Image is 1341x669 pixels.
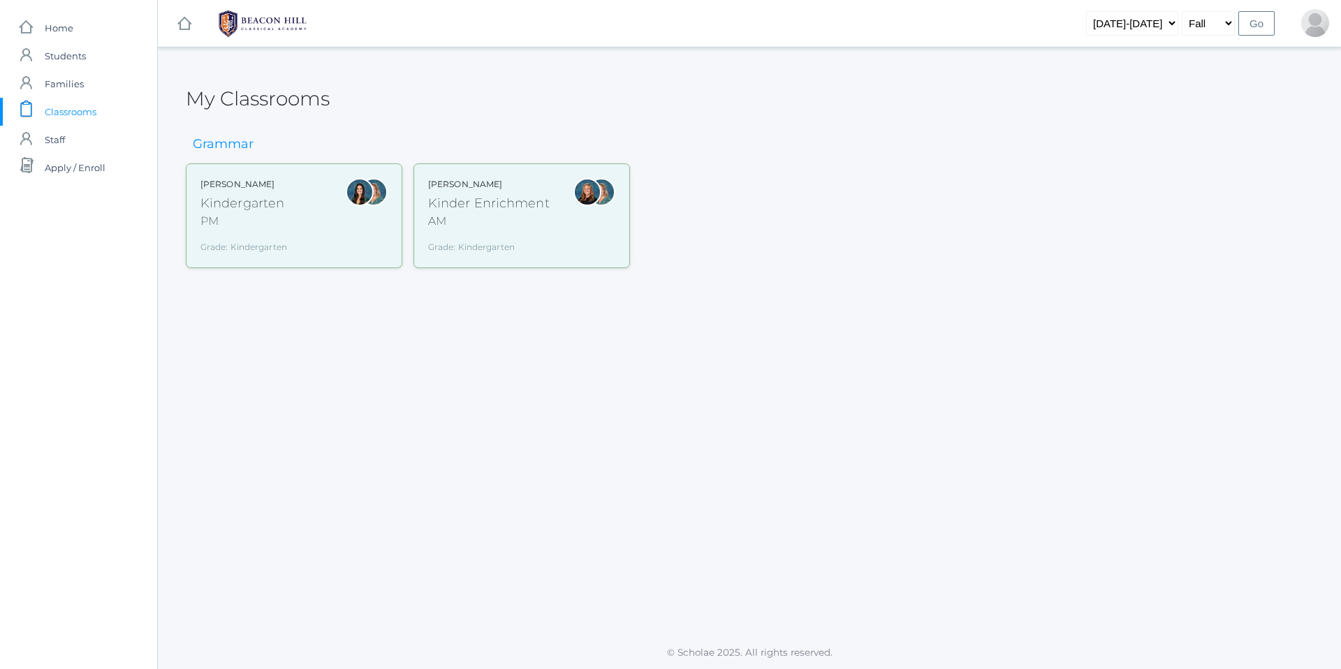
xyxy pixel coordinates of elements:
[428,178,550,191] div: [PERSON_NAME]
[186,88,330,110] h2: My Classrooms
[210,6,315,41] img: BHCALogos-05-308ed15e86a5a0abce9b8dd61676a3503ac9727e845dece92d48e8588c001991.png
[45,154,105,182] span: Apply / Enroll
[428,235,550,253] div: Grade: Kindergarten
[158,645,1341,659] p: © Scholae 2025. All rights reserved.
[45,98,96,126] span: Classrooms
[587,178,615,206] div: Maureen Doyle
[200,194,287,213] div: Kindergarten
[200,235,287,253] div: Grade: Kindergarten
[186,138,261,152] h3: Grammar
[200,178,287,191] div: [PERSON_NAME]
[346,178,374,206] div: Jordyn Dewey
[428,194,550,213] div: Kinder Enrichment
[45,126,65,154] span: Staff
[45,70,84,98] span: Families
[360,178,388,206] div: Maureen Doyle
[45,14,73,42] span: Home
[45,42,86,70] span: Students
[200,213,287,230] div: PM
[428,213,550,230] div: AM
[573,178,601,206] div: Nicole Dean
[1301,9,1329,37] div: Peter Dishchekenian
[1238,11,1275,36] input: Go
